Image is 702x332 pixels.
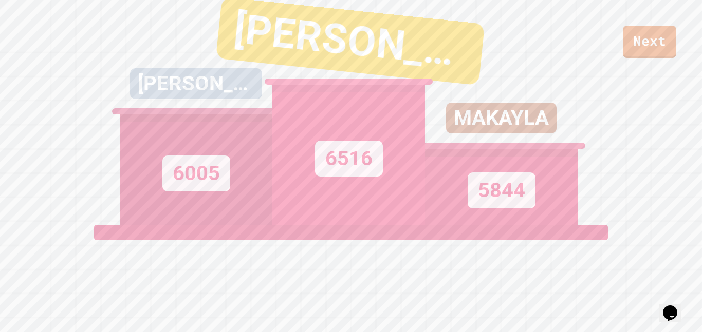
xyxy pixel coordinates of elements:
div: [PERSON_NAME] [130,68,262,99]
div: MAKAYLA [446,103,557,133]
div: 5844 [468,172,535,208]
iframe: chat widget [659,291,692,322]
a: Next [623,26,676,58]
div: 6005 [162,155,230,191]
div: 6516 [315,141,383,177]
